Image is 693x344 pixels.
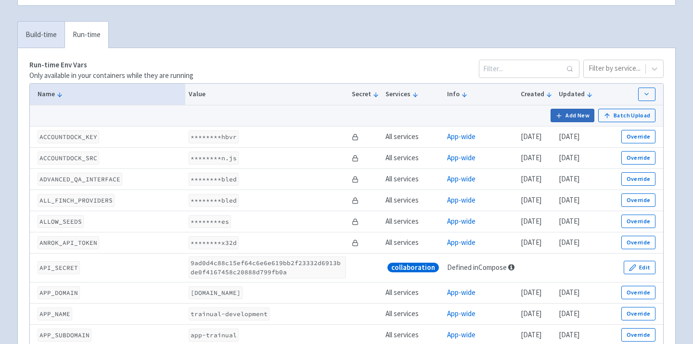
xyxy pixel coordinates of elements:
strong: Run-time Env Vars [29,60,87,69]
a: App-wide [447,238,475,247]
a: Run-time [64,22,108,48]
td: All services [383,147,444,168]
time: [DATE] [559,132,579,141]
code: 9ad0d4c88c15ef64c6e6e619bb2f23332d6913bde0f4167458c20888d799fb0a [189,256,346,279]
button: Override [621,215,655,228]
a: App-wide [447,217,475,226]
time: [DATE] [559,217,579,226]
td: All services [383,126,444,147]
code: API_SECRET [38,261,80,274]
td: All services [383,303,444,324]
td: All services [383,232,444,253]
td: All services [383,190,444,211]
button: Updated [559,89,593,99]
button: Secret [352,89,379,99]
time: [DATE] [521,132,541,141]
a: App-wide [447,195,475,204]
time: [DATE] [521,217,541,226]
time: [DATE] [521,330,541,339]
code: ALL_FINCH_PROVIDERS [38,194,115,207]
time: [DATE] [521,153,541,162]
button: Override [621,307,655,320]
code: trainual-development [189,307,269,320]
button: Override [621,172,655,186]
button: Name [38,89,182,99]
time: [DATE] [559,174,579,183]
code: ACCOUNTDOCK_SRC [38,152,99,165]
button: Override [621,151,655,165]
button: Created [521,89,552,99]
time: [DATE] [559,238,579,247]
time: [DATE] [559,153,579,162]
code: APP_NAME [38,307,72,320]
button: Override [621,130,655,143]
a: App-wide [447,132,475,141]
time: [DATE] [521,309,541,318]
time: [DATE] [521,195,541,204]
button: Override [621,328,655,342]
code: ALLOW_SEEDS [38,215,84,228]
a: App-wide [447,174,475,183]
button: Services [385,89,441,99]
a: Defined in Compose [447,263,507,272]
p: Only available in your containers while they are running [29,70,193,81]
th: Value [185,84,349,105]
code: app-trainual [189,329,239,342]
time: [DATE] [559,195,579,204]
a: App-wide [447,330,475,339]
a: App-wide [447,288,475,297]
time: [DATE] [521,288,541,297]
button: Override [621,236,655,249]
time: [DATE] [521,238,541,247]
code: APP_SUBDOMAIN [38,329,91,342]
time: [DATE] [559,288,579,297]
button: Info [447,89,514,99]
code: ADVANCED_QA_INTERFACE [38,173,122,186]
button: Edit [624,261,655,274]
span: collaboration [391,263,435,272]
td: All services [383,168,444,190]
button: Override [621,286,655,299]
button: Batch Upload [598,109,655,122]
time: [DATE] [559,309,579,318]
a: App-wide [447,309,475,318]
code: ACCOUNTDOCK_KEY [38,130,99,143]
button: Override [621,193,655,207]
time: [DATE] [559,330,579,339]
td: All services [383,211,444,232]
a: Build-time [18,22,64,48]
time: [DATE] [521,174,541,183]
code: ANROK_API_TOKEN [38,236,99,249]
button: Add New [551,109,595,122]
td: All services [383,282,444,303]
a: App-wide [447,153,475,162]
input: Filter... [479,60,579,78]
code: [DOMAIN_NAME] [189,286,243,299]
code: APP_DOMAIN [38,286,80,299]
